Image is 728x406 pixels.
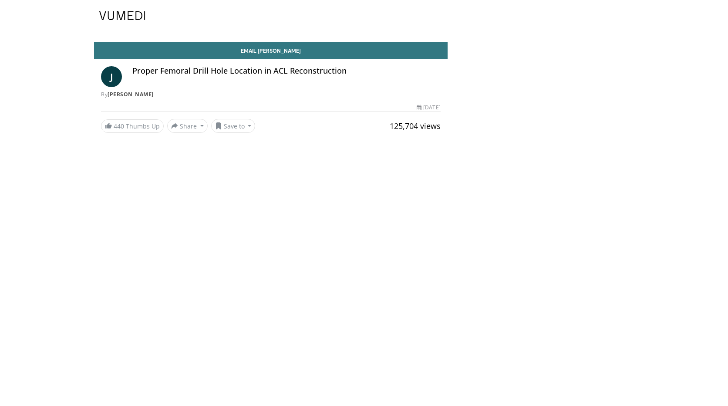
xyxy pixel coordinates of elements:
div: [DATE] [417,104,440,112]
a: Email [PERSON_NAME] [94,42,448,59]
button: Save to [211,119,256,133]
a: 440 Thumbs Up [101,119,164,133]
a: [PERSON_NAME] [108,91,154,98]
a: J [101,66,122,87]
span: 440 [114,122,124,130]
span: 125,704 views [390,121,441,131]
div: By [101,91,441,98]
button: Share [167,119,208,133]
img: VuMedi Logo [99,11,145,20]
h4: Proper Femoral Drill Hole Location in ACL Reconstruction [132,66,441,76]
